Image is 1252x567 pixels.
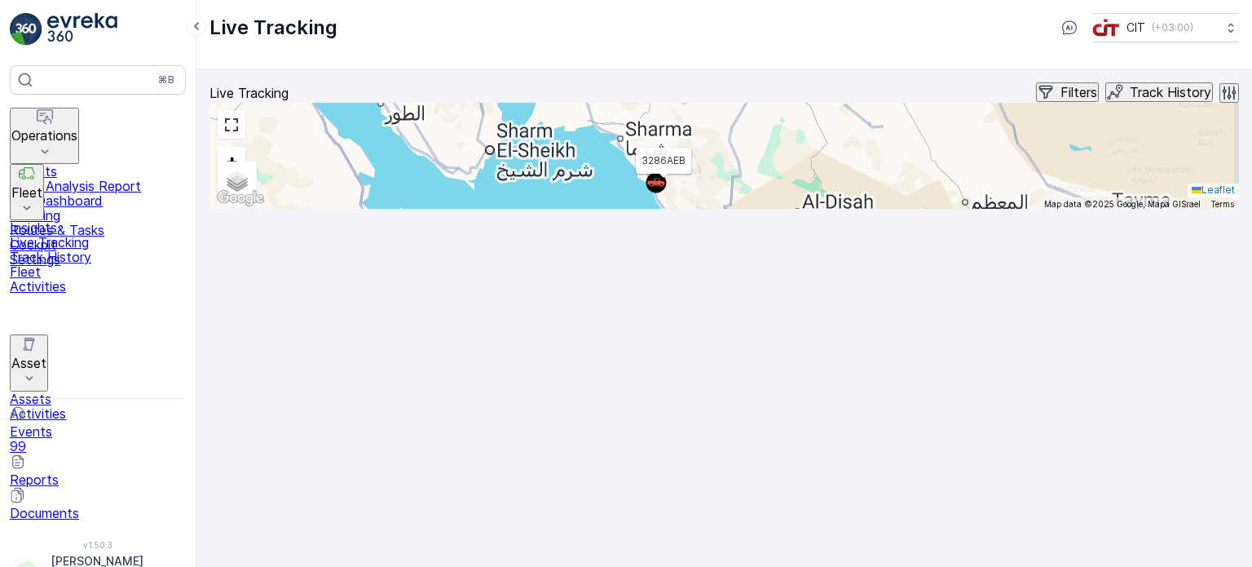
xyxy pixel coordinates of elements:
p: Operations [11,128,77,143]
a: View Fullscreen [219,113,244,137]
p: ( +03:00 ) [1152,21,1193,34]
a: Layers [219,163,255,199]
a: Fleet [10,264,186,279]
p: Events [10,424,186,439]
summary: Speed [209,103,1239,140]
button: CIT(+03:00) [1092,13,1239,42]
p: Live Tracking [209,15,337,41]
p: ⌘B [158,73,174,86]
span: Map data ©2025 Google, Mapa GISrael [1044,199,1201,209]
a: Assets [10,392,186,406]
a: Track History [10,250,186,264]
a: Reports [10,457,186,487]
p: Reports [10,472,186,487]
p: 99 [10,439,186,454]
a: Open this area in Google Maps (opens a new window) [214,188,267,209]
p: Filters [1060,85,1097,100]
p: Fleet [11,185,42,200]
p: Live Tracking [209,86,289,100]
a: Terms (opens in new tab) [1210,199,1234,209]
img: Google [214,188,267,209]
a: Documents [10,490,186,520]
img: logo [10,13,42,46]
a: Events99 [10,409,186,454]
img: logo_light-DOdMpM7g.png [47,13,117,46]
input: Search by address [209,172,369,187]
a: Insights [10,220,186,235]
button: Operations [10,108,79,164]
button: Track History [1105,82,1213,102]
a: Leaflet [1192,184,1235,196]
p: Steady < 3km/h [229,157,305,172]
p: On the Move > 3km/h [229,140,333,154]
span: v 1.50.3 [10,540,186,550]
button: Asset [10,334,48,391]
p: Asset [11,356,46,370]
div: ` [646,172,667,197]
button: Filters [1036,82,1099,102]
a: Zoom In [219,148,244,173]
p: CIT [1126,20,1145,36]
img: cit-logo_pOk6rL0.png [1092,19,1120,37]
span: + [226,150,238,171]
p: Track History [1130,85,1211,100]
svg: ` [646,172,667,193]
a: Activities [10,279,186,294]
span: Speed [220,104,253,116]
p: Documents [10,506,186,520]
a: Live Tracking [10,235,186,250]
button: Fleet [10,164,44,220]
